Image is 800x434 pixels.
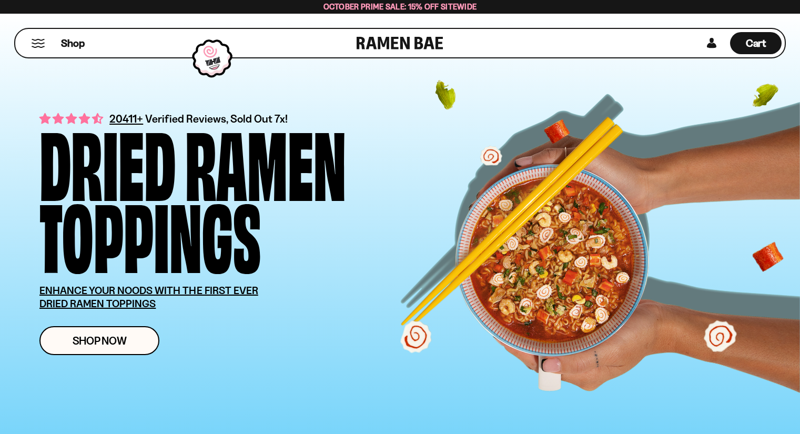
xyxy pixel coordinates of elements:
span: October Prime Sale: 15% off Sitewide [323,2,477,12]
div: Ramen [185,124,346,196]
span: Shop [61,36,85,51]
div: Cart [730,29,782,57]
button: Mobile Menu Trigger [31,39,45,48]
span: Cart [746,37,766,49]
u: ENHANCE YOUR NOODS WITH THE FIRST EVER DRIED RAMEN TOPPINGS [39,284,258,310]
a: Shop Now [39,326,159,355]
a: Shop [61,32,85,54]
span: Shop Now [73,335,127,346]
div: Dried [39,124,176,196]
div: Toppings [39,196,261,268]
